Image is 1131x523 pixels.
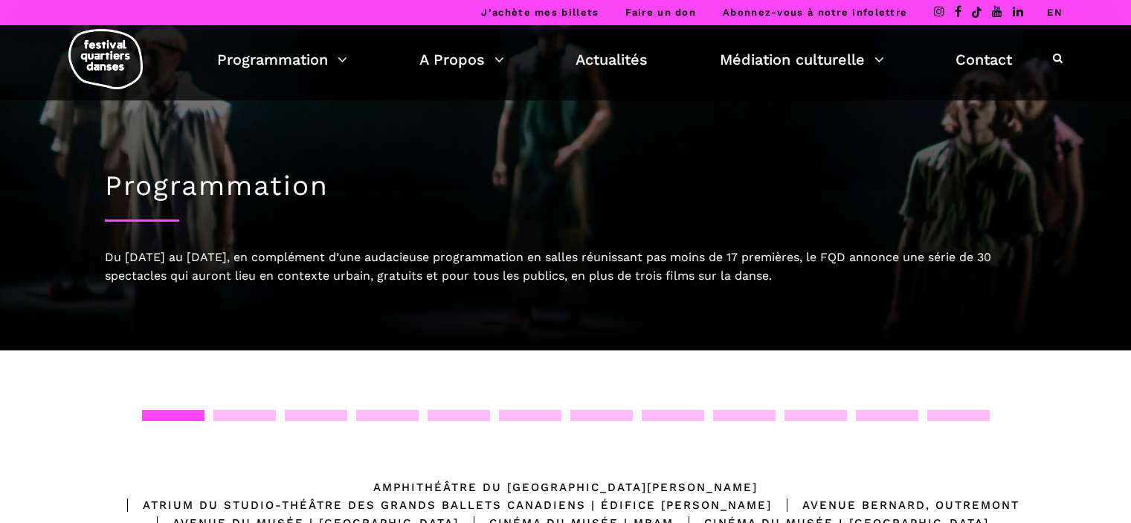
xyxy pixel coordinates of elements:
h1: Programmation [105,170,1027,202]
div: Amphithéâtre du [GEOGRAPHIC_DATA][PERSON_NAME] [373,478,758,496]
a: Programmation [217,47,347,72]
a: Médiation culturelle [720,47,884,72]
a: Contact [956,47,1012,72]
div: Avenue Bernard, Outremont [772,496,1019,514]
div: Atrium du Studio-Théâtre des Grands Ballets Canadiens | Édifice [PERSON_NAME] [112,496,772,514]
a: J’achète mes billets [481,7,599,18]
img: logo-fqd-med [68,29,143,89]
a: EN [1047,7,1063,18]
a: Abonnez-vous à notre infolettre [723,7,907,18]
a: Actualités [576,47,648,72]
a: Faire un don [625,7,696,18]
div: Du [DATE] au [DATE], en complément d’une audacieuse programmation en salles réunissant pas moins ... [105,248,1027,286]
a: A Propos [419,47,504,72]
